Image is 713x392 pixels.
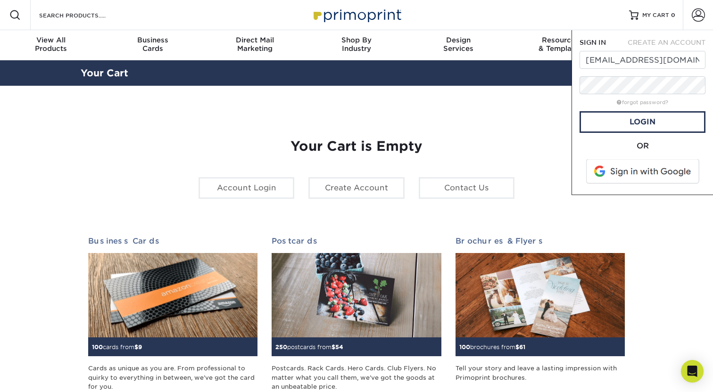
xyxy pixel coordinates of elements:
[88,253,257,338] img: Business Cards
[580,140,705,152] div: OR
[306,30,407,60] a: Shop ByIndustry
[138,343,142,351] span: 9
[88,237,257,245] h2: Business Cards
[580,111,705,133] a: Login
[309,5,404,25] img: Primoprint
[459,343,525,351] small: brochures from
[275,343,287,351] span: 250
[456,253,625,338] img: Brochures & Flyers
[306,36,407,53] div: Industry
[519,343,525,351] span: 61
[306,36,407,44] span: Shop By
[81,67,128,79] a: Your Cart
[88,364,257,391] div: Cards as unique as you are. From professional to quirky to everything in between, we've got the c...
[459,343,470,351] span: 100
[88,139,625,155] h1: Your Cart is Empty
[199,177,294,199] a: Account Login
[642,11,669,19] span: MY CART
[681,360,704,383] div: Open Intercom Messenger
[628,39,705,46] span: CREATE AN ACCOUNT
[580,39,606,46] span: SIGN IN
[509,36,611,44] span: Resources
[456,364,625,391] div: Tell your story and leave a lasting impression with Primoprint brochures.
[272,253,441,338] img: Postcards
[38,9,130,21] input: SEARCH PRODUCTS.....
[407,36,509,44] span: Design
[509,30,611,60] a: Resources& Templates
[308,177,404,199] a: Create Account
[456,237,625,245] h2: Brochures & Flyers
[92,343,103,351] span: 100
[204,36,306,53] div: Marketing
[671,12,675,18] span: 0
[580,51,705,69] input: Email
[617,99,668,106] a: forgot password?
[275,343,343,351] small: postcards from
[92,343,142,351] small: cards from
[272,237,441,245] h2: Postcards
[102,30,204,60] a: BusinessCards
[407,30,509,60] a: DesignServices
[272,364,441,391] div: Postcards. Rack Cards. Hero Cards. Club Flyers. No matter what you call them, we've got the goods...
[204,36,306,44] span: Direct Mail
[515,343,519,351] span: $
[204,30,306,60] a: Direct MailMarketing
[509,36,611,53] div: & Templates
[102,36,204,44] span: Business
[407,36,509,53] div: Services
[134,343,138,351] span: $
[102,36,204,53] div: Cards
[335,343,343,351] span: 54
[332,343,335,351] span: $
[419,177,514,199] a: Contact Us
